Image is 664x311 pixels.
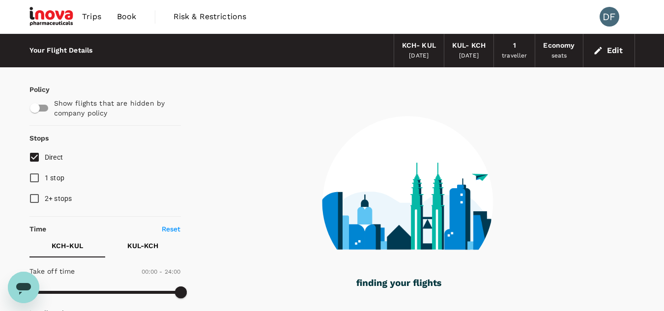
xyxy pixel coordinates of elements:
[45,174,65,182] span: 1 stop
[409,51,429,61] div: [DATE]
[45,195,72,202] span: 2+ stops
[45,153,63,161] span: Direct
[142,268,181,275] span: 00:00 - 24:00
[459,51,479,61] div: [DATE]
[29,224,47,234] p: Time
[173,11,247,23] span: Risk & Restrictions
[591,43,627,58] button: Edit
[29,134,49,142] strong: Stops
[543,40,575,51] div: Economy
[54,98,174,118] p: Show flights that are hidden by company policy
[356,280,441,288] g: finding your flights
[502,51,527,61] div: traveller
[82,11,101,23] span: Trips
[402,40,436,51] div: KCH - KUL
[52,241,83,251] p: KCH - KUL
[551,51,567,61] div: seats
[29,85,38,94] p: Policy
[600,7,619,27] div: DF
[29,266,75,276] p: Take off time
[127,241,158,251] p: KUL - KCH
[29,45,93,56] div: Your Flight Details
[513,40,516,51] div: 1
[162,224,181,234] p: Reset
[117,11,137,23] span: Book
[29,6,75,28] img: iNova Pharmaceuticals
[8,272,39,303] iframe: Button to launch messaging window
[452,40,486,51] div: KUL - KCH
